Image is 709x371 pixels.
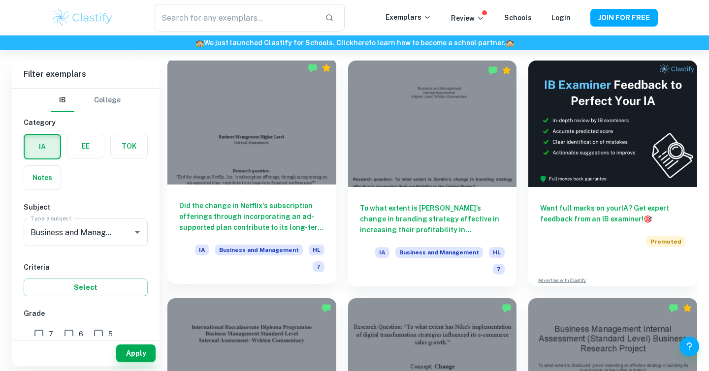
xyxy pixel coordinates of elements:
span: Promoted [646,236,685,247]
span: 🎯 [644,215,652,223]
span: IA [375,247,389,258]
h6: We just launched Clastify for Schools. Click to learn how to become a school partner. [2,37,707,48]
a: Login [551,14,571,22]
img: Clastify logo [51,8,114,28]
h6: Filter exemplars [12,61,160,88]
img: Marked [308,63,318,73]
img: Marked [669,303,678,313]
button: Help and Feedback [679,337,699,356]
div: Filter type choice [51,89,121,112]
p: Exemplars [386,12,431,23]
span: IA [195,245,209,255]
button: Open [130,225,144,239]
button: Notes [24,166,61,189]
button: IA [25,135,60,158]
span: 7 [313,261,324,272]
button: IB [51,89,74,112]
h6: Criteria [24,262,148,273]
a: Want full marks on yourIA? Get expert feedback from an IB examiner!PromotedAdvertise with Clastify [528,61,697,286]
span: Business and Management [395,247,483,258]
h6: Want full marks on your IA ? Get expert feedback from an IB examiner! [540,203,685,224]
span: 7 [493,264,505,275]
div: Premium [322,63,331,73]
img: Marked [502,303,512,313]
button: College [94,89,121,112]
h6: Grade [24,308,148,319]
span: Business and Management [215,245,303,255]
span: 6 [79,329,83,340]
img: Marked [322,303,331,313]
a: Advertise with Clastify [538,277,586,284]
h6: Did the change in Netflix's subscription offerings through incorporating an ad-supported plan con... [179,200,324,233]
img: Marked [488,65,498,75]
a: To what extent is [PERSON_NAME]’s change in branding strategy effective in increasing their profi... [348,61,517,286]
h6: Subject [24,202,148,213]
p: Review [451,13,484,24]
label: Type a subject [31,214,71,222]
span: 🏫 [195,39,204,47]
button: TOK [111,134,147,158]
span: 🏫 [506,39,514,47]
input: Search for any exemplars... [155,4,317,31]
h6: Category [24,117,148,128]
img: Thumbnail [528,61,697,187]
a: here [354,39,369,47]
span: 5 [108,329,113,340]
a: Did the change in Netflix's subscription offerings through incorporating an ad-supported plan con... [167,61,336,286]
button: JOIN FOR FREE [590,9,658,27]
div: Premium [502,65,512,75]
button: Select [24,278,148,296]
div: Premium [682,303,692,313]
button: Apply [116,344,156,362]
span: 7 [49,329,53,340]
button: EE [67,134,104,158]
h6: To what extent is [PERSON_NAME]’s change in branding strategy effective in increasing their profi... [360,203,505,235]
a: Schools [504,14,532,22]
span: HL [489,247,505,258]
span: HL [309,245,324,255]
